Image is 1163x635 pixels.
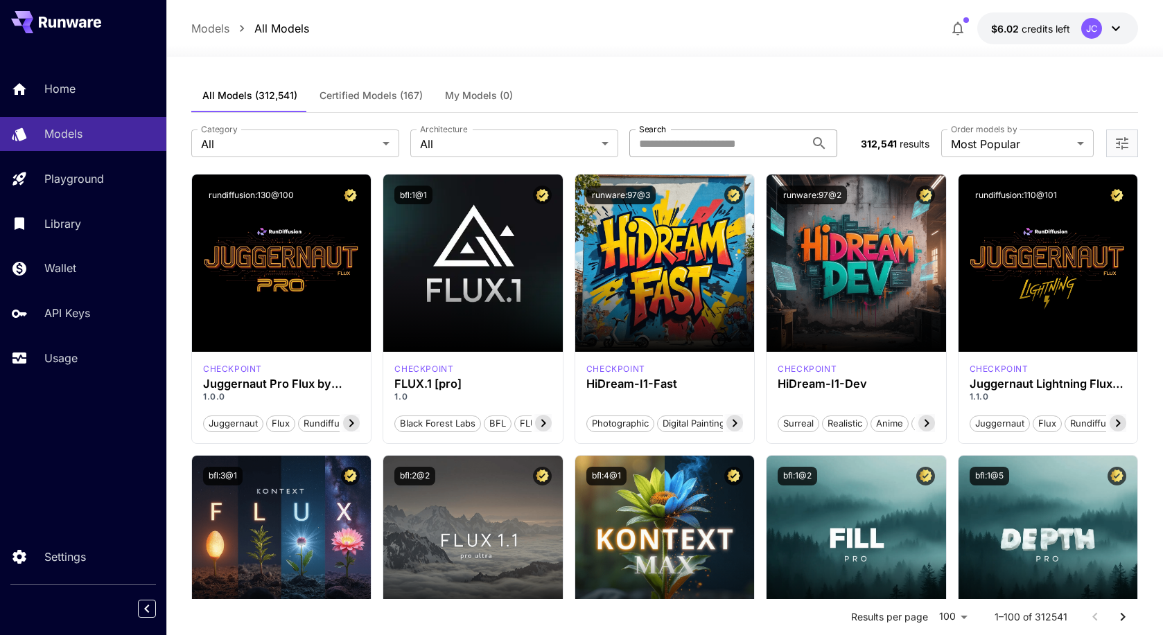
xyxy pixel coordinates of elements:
[44,215,81,232] p: Library
[44,350,78,366] p: Usage
[341,467,360,485] button: Certified Model – Vetted for best performance and includes a commercial license.
[970,186,1063,204] button: rundiffusion:110@101
[44,170,104,187] p: Playground
[201,123,238,135] label: Category
[1081,18,1102,39] div: JC
[900,138,929,150] span: results
[778,363,837,375] div: HiDream Dev
[191,20,229,37] a: Models
[514,414,579,432] button: FLUX.1 [pro]
[1022,23,1070,35] span: credits left
[995,610,1067,624] p: 1–100 of 312541
[586,186,656,204] button: runware:97@3
[970,467,1009,485] button: bfl:1@5
[394,391,551,403] p: 1.0
[1114,135,1130,152] button: Open more filters
[658,417,730,431] span: Digital Painting
[394,467,435,485] button: bfl:2@2
[202,89,297,102] span: All Models (312,541)
[201,136,377,152] span: All
[912,417,955,431] span: Stylized
[851,610,928,624] p: Results per page
[657,414,731,432] button: Digital Painting
[1108,186,1126,204] button: Certified Model – Vetted for best performance and includes a commercial license.
[586,414,654,432] button: Photographic
[203,414,263,432] button: juggernaut
[44,125,82,142] p: Models
[533,467,552,485] button: Certified Model – Vetted for best performance and includes a commercial license.
[394,363,453,375] div: fluxpro
[1033,414,1062,432] button: flux
[970,377,1126,391] h3: Juggernaut Lightning Flux by RunDiffusion
[586,363,645,375] p: checkpoint
[934,607,972,627] div: 100
[916,186,935,204] button: Certified Model – Vetted for best performance and includes a commercial license.
[267,417,295,431] span: flux
[970,363,1029,375] p: checkpoint
[639,123,666,135] label: Search
[394,363,453,375] p: checkpoint
[320,89,423,102] span: Certified Models (167)
[394,186,432,204] button: bfl:1@1
[1065,414,1130,432] button: rundiffusion
[871,417,908,431] span: Anime
[203,363,262,375] p: checkpoint
[394,377,551,391] h3: FLUX.1 [pro]
[916,467,935,485] button: Certified Model – Vetted for best performance and includes a commercial license.
[724,467,743,485] button: Certified Model – Vetted for best performance and includes a commercial license.
[204,417,263,431] span: juggernaut
[586,377,743,391] h3: HiDream-I1-Fast
[724,186,743,204] button: Certified Model – Vetted for best performance and includes a commercial license.
[871,414,909,432] button: Anime
[420,136,596,152] span: All
[970,391,1126,403] p: 1.1.0
[341,186,360,204] button: Certified Model – Vetted for best performance and includes a commercial license.
[484,417,511,431] span: BFL
[970,363,1029,375] div: FLUX.1 D
[1109,603,1137,631] button: Go to next page
[148,596,166,621] div: Collapse sidebar
[970,414,1030,432] button: juggernaut
[778,417,819,431] span: Surreal
[822,414,868,432] button: Realistic
[266,414,295,432] button: flux
[44,305,90,321] p: API Keys
[991,21,1070,36] div: $6.01825
[138,600,156,618] button: Collapse sidebar
[991,23,1022,35] span: $6.02
[395,417,480,431] span: Black Forest Labs
[299,417,362,431] span: rundiffusion
[778,377,934,391] h3: HiDream-I1-Dev
[951,136,1072,152] span: Most Popular
[44,80,76,97] p: Home
[977,12,1138,44] button: $6.01825JC
[778,186,847,204] button: runware:97@2
[778,414,819,432] button: Surreal
[298,414,363,432] button: rundiffusion
[191,20,309,37] nav: breadcrumb
[1033,417,1061,431] span: flux
[203,186,299,204] button: rundiffusion:130@100
[44,260,76,276] p: Wallet
[778,363,837,375] p: checkpoint
[254,20,309,37] a: All Models
[203,377,360,391] div: Juggernaut Pro Flux by RunDiffusion
[484,414,511,432] button: BFL
[533,186,552,204] button: Certified Model – Vetted for best performance and includes a commercial license.
[1108,467,1126,485] button: Certified Model – Vetted for best performance and includes a commercial license.
[203,363,262,375] div: FLUX.1 D
[778,467,817,485] button: bfl:1@2
[420,123,467,135] label: Architecture
[587,417,654,431] span: Photographic
[203,467,243,485] button: bfl:3@1
[861,138,897,150] span: 312,541
[445,89,513,102] span: My Models (0)
[515,417,578,431] span: FLUX.1 [pro]
[394,414,481,432] button: Black Forest Labs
